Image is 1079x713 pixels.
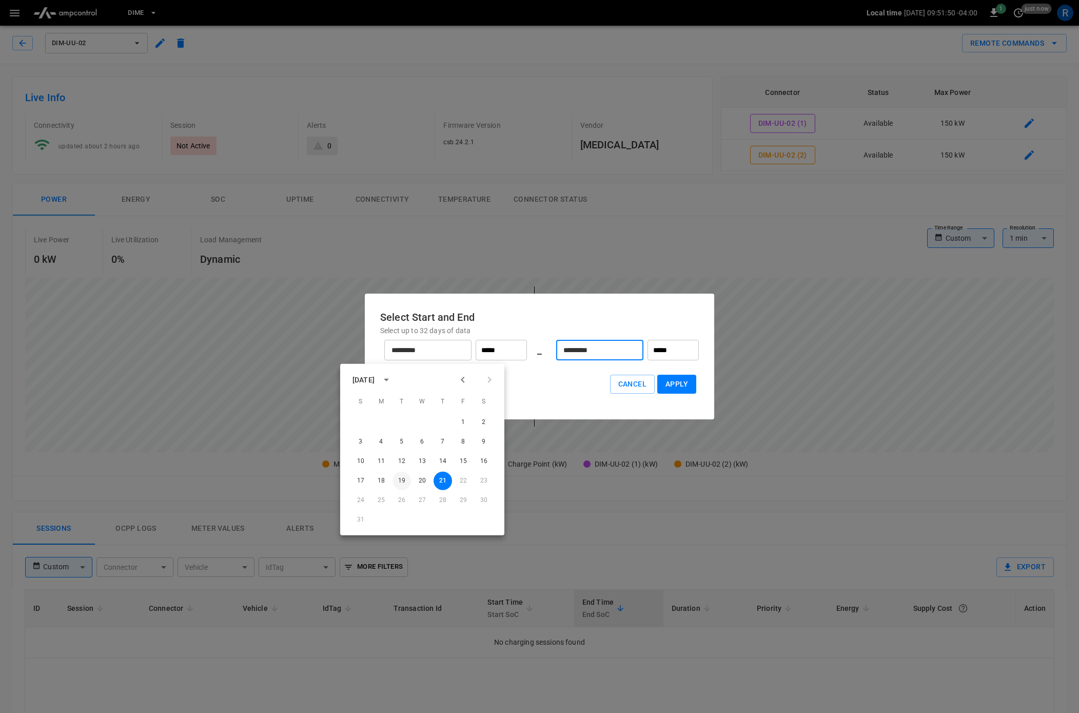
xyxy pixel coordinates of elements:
[434,452,452,471] button: 14
[380,325,699,336] p: Select up to 32 days of data
[393,433,411,451] button: 5
[454,452,473,471] button: 15
[393,392,411,412] span: Tuesday
[372,433,390,451] button: 4
[351,452,370,471] button: 10
[454,433,473,451] button: 8
[352,374,375,385] div: [DATE]
[351,433,370,451] button: 3
[454,392,473,412] span: Friday
[475,433,493,451] button: 9
[537,342,542,358] h6: _
[372,472,390,490] button: 18
[351,392,370,412] span: Sunday
[378,371,395,389] button: calendar view is open, switch to year view
[413,433,431,451] button: 6
[454,413,473,432] button: 1
[413,472,431,490] button: 20
[380,309,699,325] h6: Select Start and End
[372,452,390,471] button: 11
[434,472,452,490] button: 21
[434,392,452,412] span: Thursday
[475,392,493,412] span: Saturday
[454,371,472,389] button: Previous month
[413,452,431,471] button: 13
[475,413,493,432] button: 2
[434,433,452,451] button: 7
[372,392,390,412] span: Monday
[393,472,411,490] button: 19
[657,375,696,394] button: Apply
[610,375,655,394] button: Cancel
[413,392,431,412] span: Wednesday
[351,472,370,490] button: 17
[475,452,493,471] button: 16
[393,452,411,471] button: 12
